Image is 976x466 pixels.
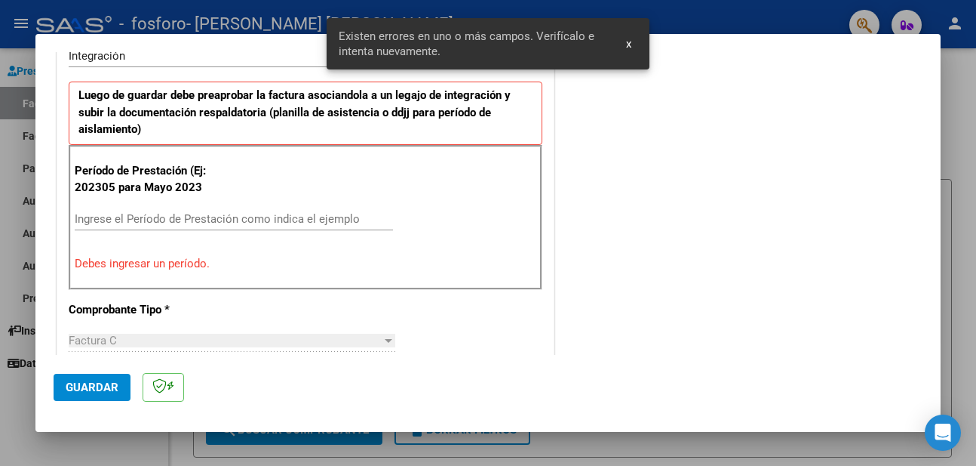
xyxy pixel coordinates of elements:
span: Integración [69,49,125,63]
span: Existen errores en uno o más campos. Verifícalo e intenta nuevamente. [339,29,607,59]
strong: Luego de guardar debe preaprobar la factura asociandola a un legajo de integración y subir la doc... [78,88,511,136]
p: Comprobante Tipo * [69,301,210,319]
button: Guardar [54,374,130,401]
span: Factura C [69,334,117,347]
div: Open Intercom Messenger [925,415,961,451]
p: Período de Prestación (Ej: 202305 para Mayo 2023 [75,162,213,196]
span: x [626,37,631,51]
button: x [614,30,643,57]
span: Guardar [66,381,118,394]
p: Debes ingresar un período. [75,255,536,273]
